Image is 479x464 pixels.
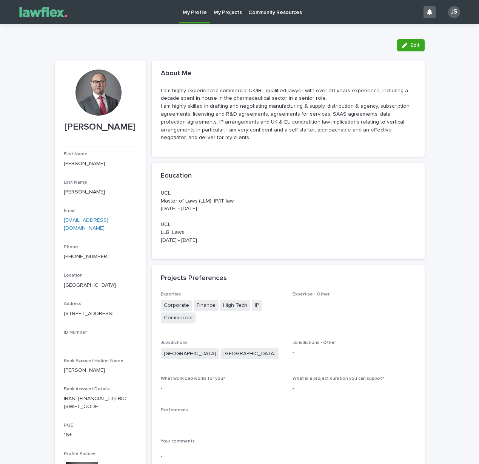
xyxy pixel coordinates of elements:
h2: About Me [161,70,191,78]
h2: Education [161,172,192,180]
span: Last Name [64,180,87,185]
h2: Projects Preferences [161,274,227,283]
span: PQE [64,423,73,428]
span: Jurisdictions [161,340,188,345]
p: - [64,136,134,142]
a: [EMAIL_ADDRESS][DOMAIN_NAME] [64,218,108,231]
span: Phone [64,245,78,249]
span: Address [64,302,81,306]
p: - [161,385,284,393]
p: - [293,348,416,356]
p: [PERSON_NAME] [64,188,137,196]
p: [PHONE_NUMBER] [64,253,137,261]
span: Bank Account Details [64,387,110,391]
span: Edit [410,43,420,48]
span: IP [252,300,262,311]
span: Finance [194,300,219,311]
p: IBAN: [FINANCIAL_ID]/ BIC: [SWIFT_CODE] [64,395,137,411]
span: What workload works for you? [161,376,225,381]
span: Expertise - Other [293,292,330,297]
span: High Tech [220,300,250,311]
p: [STREET_ADDRESS] [64,310,137,318]
img: Gnvw4qrBSHOAfo8VMhG6 [15,5,72,20]
span: [GEOGRAPHIC_DATA] [220,348,279,359]
span: ID Number [64,330,87,335]
p: - [293,300,416,308]
p: 16+ [64,431,137,439]
p: - [293,385,416,393]
span: Corporate [161,300,192,311]
p: - [64,338,137,346]
p: [GEOGRAPHIC_DATA] [64,281,137,289]
span: Location [64,273,83,278]
p: [PERSON_NAME] [64,367,137,374]
p: I am highly experienced commercial UK/IRL qualified lawyer with over 20 years experience, includi... [161,87,416,142]
span: Jurisdictions - Other [293,340,336,345]
button: Edit [397,39,425,51]
div: JS [448,6,460,18]
p: [PERSON_NAME] [64,160,137,168]
span: Preferences [161,408,188,412]
span: Expertise [161,292,181,297]
span: Email [64,209,75,213]
span: Bank Account Holder Name [64,359,123,363]
span: Profile Picture [64,452,95,456]
p: [PERSON_NAME] [64,122,137,133]
p: - [161,416,416,424]
span: First Name [64,152,88,156]
span: What is a project duration you can suppot? [293,376,384,381]
span: [GEOGRAPHIC_DATA] [161,348,219,359]
span: Your comments [161,439,195,444]
span: Commercial [161,312,196,323]
p: - [161,453,416,461]
p: UCL Master of Laws (LLM), IP/IT law [DATE] - [DATE] UCL LLB, Laws [DATE] - [DATE] [161,189,416,244]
